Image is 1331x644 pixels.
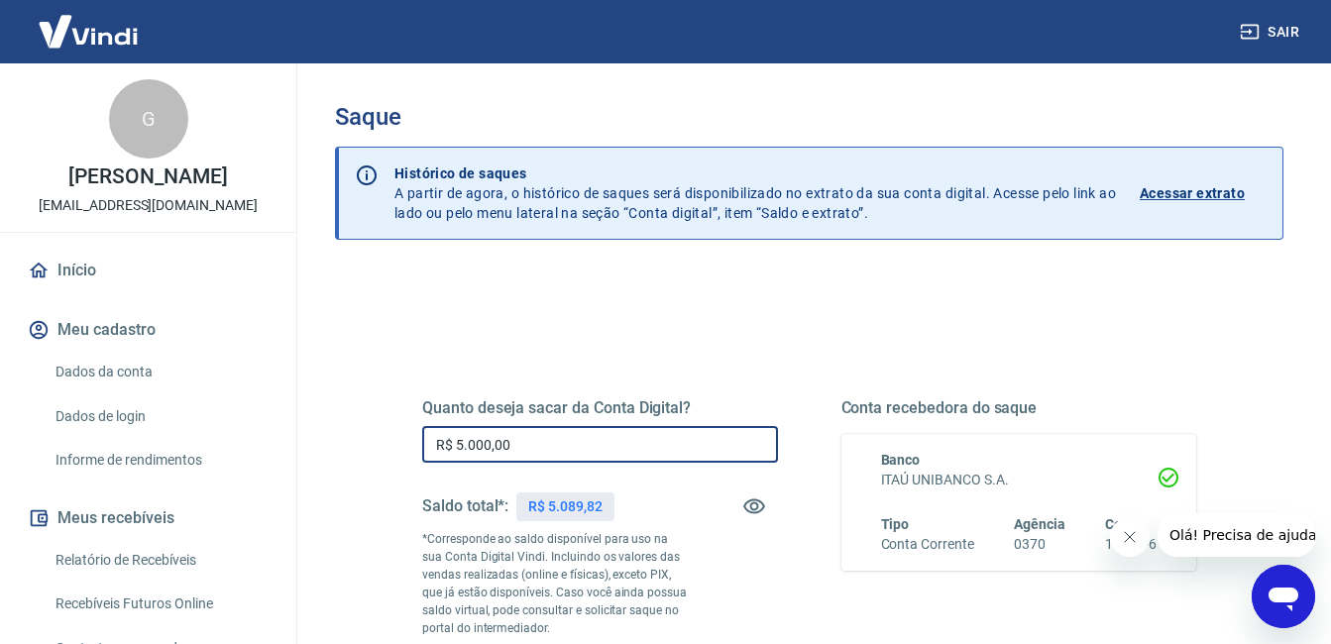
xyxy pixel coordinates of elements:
a: Início [24,249,273,292]
img: Vindi [24,1,153,61]
h6: 18654-6 [1105,534,1157,555]
h3: Saque [335,103,1283,131]
div: G [109,79,188,159]
a: Recebíveis Futuros Online [48,584,273,624]
h6: 0370 [1014,534,1065,555]
span: Olá! Precisa de ajuda? [12,14,166,30]
p: Histórico de saques [394,163,1116,183]
span: Tipo [881,516,910,532]
p: A partir de agora, o histórico de saques será disponibilizado no extrato da sua conta digital. Ac... [394,163,1116,223]
h5: Quanto deseja sacar da Conta Digital? [422,398,778,418]
p: [PERSON_NAME] [68,166,227,187]
p: [EMAIL_ADDRESS][DOMAIN_NAME] [39,195,258,216]
span: Banco [881,452,921,468]
h6: ITAÚ UNIBANCO S.A. [881,470,1158,490]
p: R$ 5.089,82 [528,496,602,517]
a: Informe de rendimentos [48,440,273,481]
span: Conta [1105,516,1143,532]
a: Acessar extrato [1140,163,1267,223]
a: Relatório de Recebíveis [48,540,273,581]
button: Meus recebíveis [24,496,273,540]
h5: Conta recebedora do saque [841,398,1197,418]
button: Meu cadastro [24,308,273,352]
iframe: Botão para abrir a janela de mensagens [1252,565,1315,628]
span: Agência [1014,516,1065,532]
a: Dados da conta [48,352,273,392]
button: Sair [1236,14,1307,51]
iframe: Fechar mensagem [1110,517,1150,557]
h5: Saldo total*: [422,496,508,516]
a: Dados de login [48,396,273,437]
p: Acessar extrato [1140,183,1245,203]
p: *Corresponde ao saldo disponível para uso na sua Conta Digital Vindi. Incluindo os valores das ve... [422,530,689,637]
iframe: Mensagem da empresa [1158,513,1315,557]
h6: Conta Corrente [881,534,974,555]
